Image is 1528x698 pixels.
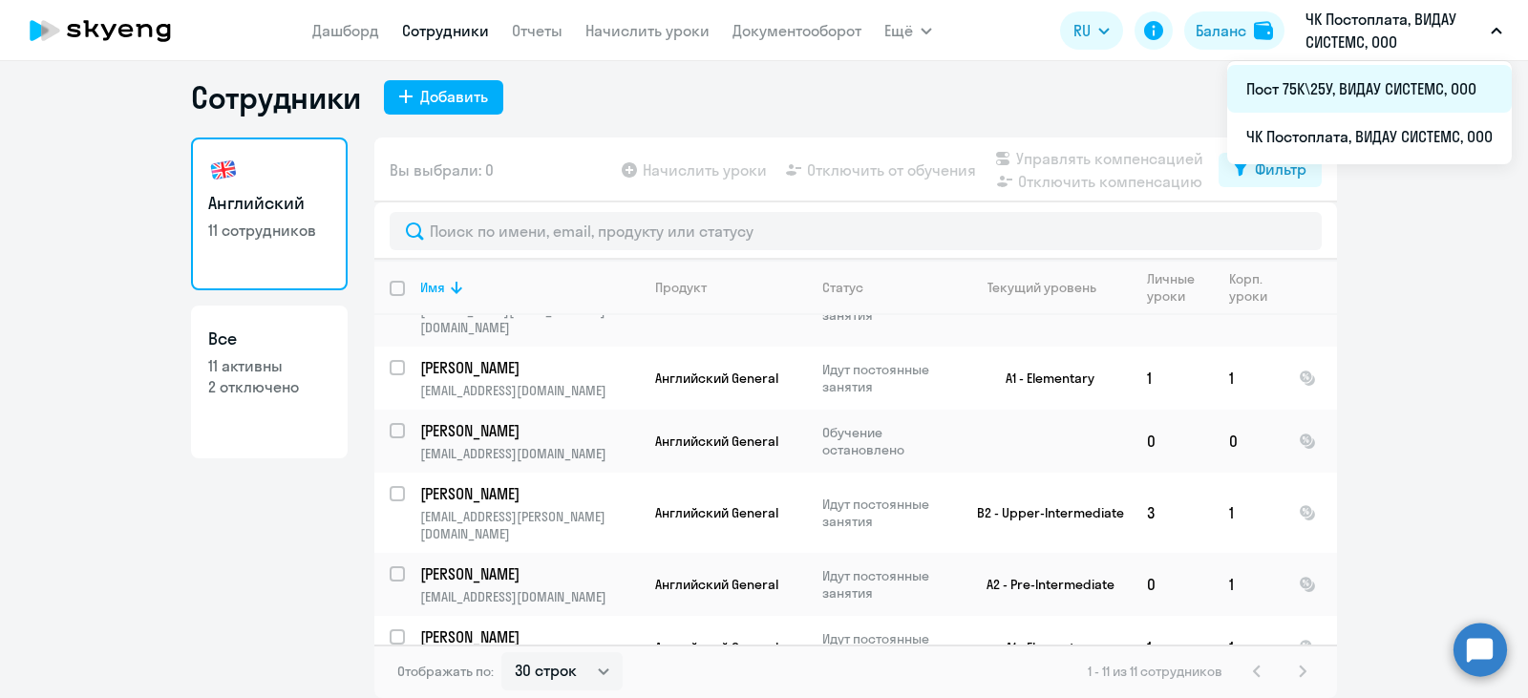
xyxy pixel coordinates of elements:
[191,306,348,458] a: Все11 активны2 отключено
[1227,61,1512,164] ul: Ещё
[420,563,636,584] p: [PERSON_NAME]
[655,370,778,387] span: Английский General
[420,483,639,504] a: [PERSON_NAME]
[208,155,239,185] img: english
[1132,473,1214,553] td: 3
[1184,11,1284,50] button: Балансbalance
[420,357,639,378] a: [PERSON_NAME]
[1147,270,1213,305] div: Личные уроки
[384,80,503,115] button: Добавить
[655,576,778,593] span: Английский General
[822,630,953,665] p: Идут постоянные занятия
[390,212,1322,250] input: Поиск по имени, email, продукту или статусу
[402,21,489,40] a: Сотрудники
[208,327,330,351] h3: Все
[1214,410,1284,473] td: 0
[1088,663,1222,680] span: 1 - 11 из 11 сотрудников
[420,279,639,296] div: Имя
[512,21,562,40] a: Отчеты
[1132,347,1214,410] td: 1
[884,11,932,50] button: Ещё
[390,159,494,181] span: Вы выбрали: 0
[1254,21,1273,40] img: balance
[420,563,639,584] a: [PERSON_NAME]
[822,279,863,296] div: Статус
[1073,19,1091,42] span: RU
[822,567,953,602] p: Идут постоянные занятия
[822,424,953,458] p: Обучение остановлено
[420,279,445,296] div: Имя
[655,504,778,521] span: Английский General
[420,382,639,399] p: [EMAIL_ADDRESS][DOMAIN_NAME]
[1060,11,1123,50] button: RU
[655,433,778,450] span: Английский General
[969,279,1131,296] div: Текущий уровень
[420,626,639,647] a: [PERSON_NAME]
[208,191,330,216] h3: Английский
[1132,616,1214,679] td: 1
[420,508,639,542] p: [EMAIL_ADDRESS][PERSON_NAME][DOMAIN_NAME]
[822,279,953,296] div: Статус
[420,357,636,378] p: [PERSON_NAME]
[655,279,707,296] div: Продукт
[1132,553,1214,616] td: 0
[397,663,494,680] span: Отображать по:
[191,78,361,116] h1: Сотрудники
[208,376,330,397] p: 2 отключено
[1196,19,1246,42] div: Баланс
[655,279,806,296] div: Продукт
[1229,270,1270,305] div: Корп. уроки
[732,21,861,40] a: Документооборот
[822,361,953,395] p: Идут постоянные занятия
[1255,158,1306,180] div: Фильтр
[954,553,1132,616] td: A2 - Pre-Intermediate
[1147,270,1200,305] div: Личные уроки
[585,21,710,40] a: Начислить уроки
[1229,270,1283,305] div: Корп. уроки
[1214,553,1284,616] td: 1
[655,639,778,656] span: Английский General
[1214,616,1284,679] td: 1
[884,19,913,42] span: Ещё
[191,137,348,290] a: Английский11 сотрудников
[822,496,953,530] p: Идут постоянные занятия
[1296,8,1512,53] button: ЧК Постоплата, ВИДАУ СИСТЕМС, ООО
[420,626,636,647] p: [PERSON_NAME]
[420,483,636,504] p: [PERSON_NAME]
[420,85,488,108] div: Добавить
[312,21,379,40] a: Дашборд
[954,347,1132,410] td: A1 - Elementary
[208,355,330,376] p: 11 активны
[1132,410,1214,473] td: 0
[420,420,636,441] p: [PERSON_NAME]
[1214,347,1284,410] td: 1
[954,616,1132,679] td: A1 - Elementary
[420,588,639,605] p: [EMAIL_ADDRESS][DOMAIN_NAME]
[954,473,1132,553] td: B2 - Upper-Intermediate
[1219,153,1322,187] button: Фильтр
[987,279,1096,296] div: Текущий уровень
[1305,8,1483,53] p: ЧК Постоплата, ВИДАУ СИСТЕМС, ООО
[208,220,330,241] p: 11 сотрудников
[420,420,639,441] a: [PERSON_NAME]
[420,445,639,462] p: [EMAIL_ADDRESS][DOMAIN_NAME]
[420,302,639,336] p: [PERSON_NAME][EMAIL_ADDRESS][DOMAIN_NAME]
[1214,473,1284,553] td: 1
